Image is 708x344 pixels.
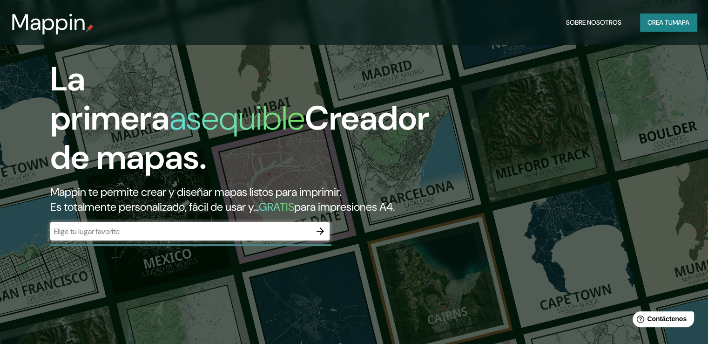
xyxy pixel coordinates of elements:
[50,96,429,179] font: Creador de mapas.
[566,18,621,27] font: Sobre nosotros
[625,308,698,334] iframe: Lanzador de widgets de ayuda
[640,14,697,31] button: Crea tumapa
[562,14,625,31] button: Sobre nosotros
[259,200,294,214] font: GRATIS
[673,18,689,27] font: mapa
[11,7,86,37] font: Mappin
[86,24,94,32] img: pin de mapeo
[50,57,169,140] font: La primera
[647,18,673,27] font: Crea tu
[294,200,395,214] font: para impresiones A4.
[169,96,305,140] font: asequible
[50,200,259,214] font: Es totalmente personalizado, fácil de usar y...
[50,185,341,199] font: Mappin te permite crear y diseñar mapas listos para imprimir.
[50,226,311,237] input: Elige tu lugar favorito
